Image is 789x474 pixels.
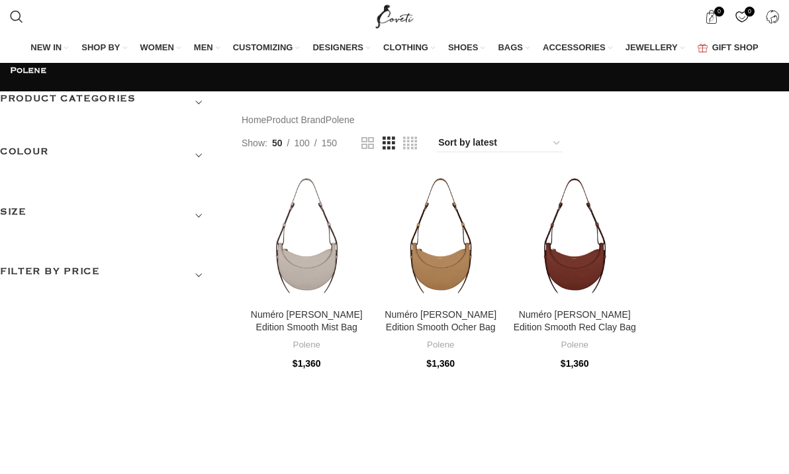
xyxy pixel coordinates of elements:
nav: Breadcrumb [242,113,354,127]
span: $ [293,358,298,369]
a: 0 [698,3,725,30]
a: WOMEN [140,34,181,62]
a: 100 [289,136,314,150]
a: 150 [317,136,342,150]
span: NEW IN [30,42,62,54]
span: ACCESSORIES [543,42,606,54]
span: $ [561,358,566,369]
span: 150 [322,138,337,148]
a: SHOP BY [81,34,126,62]
span: Product Brand [266,113,326,127]
bdi: 1,360 [561,358,589,369]
span: DESIGNERS [312,42,363,54]
a: Numéro [PERSON_NAME] Edition Smooth Ocher Bag [385,309,496,333]
a: NEW IN [30,34,68,62]
span: BAGS [498,42,523,54]
span: JEWELLERY [626,42,678,54]
div: Main navigation [3,34,786,62]
a: Grid view 2 [361,135,374,152]
a: SHOES [448,34,485,62]
span: 0 [714,7,724,17]
a: DESIGNERS [312,34,370,62]
a: 0 [728,3,755,30]
a: Numéro [PERSON_NAME] Edition Smooth Red Clay Bag [514,309,636,333]
a: Search [3,3,30,30]
span: $ [426,358,432,369]
span: SHOES [448,42,479,54]
a: Grid view 3 [383,135,395,152]
bdi: 1,360 [426,358,455,369]
a: Site logo [373,11,417,21]
a: CLOTHING [383,34,435,62]
span: 0 [745,7,755,17]
a: Polene [561,340,588,350]
a: Polene [427,340,454,350]
a: 50 [267,136,287,150]
a: CUSTOMIZING [233,34,300,62]
span: 50 [272,138,283,148]
a: Polene [293,340,320,350]
select: Shop order [437,134,563,152]
span: 100 [294,138,309,148]
a: GIFT SHOP [698,34,759,62]
div: My Wishlist [728,3,755,30]
a: Home [242,113,266,127]
span: CUSTOMIZING [233,42,293,54]
a: Grid view 4 [403,135,417,152]
img: GiftBag [698,44,708,52]
a: JEWELLERY [626,34,684,62]
bdi: 1,360 [293,358,321,369]
span: WOMEN [140,42,174,54]
a: MEN [194,34,220,62]
a: BAGS [498,34,530,62]
span: GIFT SHOP [712,42,759,54]
span: MEN [194,42,213,54]
span: Show [242,136,267,150]
span: SHOP BY [81,42,120,54]
span: CLOTHING [383,42,428,54]
a: ACCESSORIES [543,34,612,62]
a: Numéro [PERSON_NAME] Edition Smooth Mist Bag [251,309,363,333]
span: Polene [326,113,355,127]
